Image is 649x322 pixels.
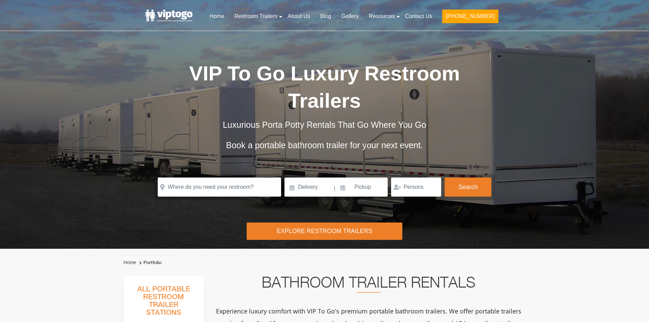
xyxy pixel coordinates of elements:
[229,9,282,24] a: Restroom Trailers
[284,178,333,197] input: Delivery
[437,9,503,27] a: [PHONE_NUMBER]
[223,120,426,129] span: Luxurious Porta Potty Rentals That Go Where You Go
[336,9,364,24] a: Gallery
[226,140,423,150] span: Book a portable bathroom trailer for your next event.
[336,178,388,197] input: Pickup
[124,260,136,265] a: Home
[445,178,491,197] button: Search
[247,223,402,240] div: Explore Restroom Trailers
[158,178,281,197] input: Where do you need your restroom?
[400,9,437,24] a: Contact Us
[138,259,161,267] li: Portfolio
[213,276,524,293] h2: Bathroom Trailer Rentals
[204,9,229,24] a: Home
[391,178,441,197] input: Persons
[282,9,315,24] a: About Us
[364,9,400,24] a: Resources
[334,178,335,199] span: |
[315,9,336,24] a: Blog
[189,62,460,112] span: VIP To Go Luxury Restroom Trailers
[442,10,498,23] button: [PHONE_NUMBER]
